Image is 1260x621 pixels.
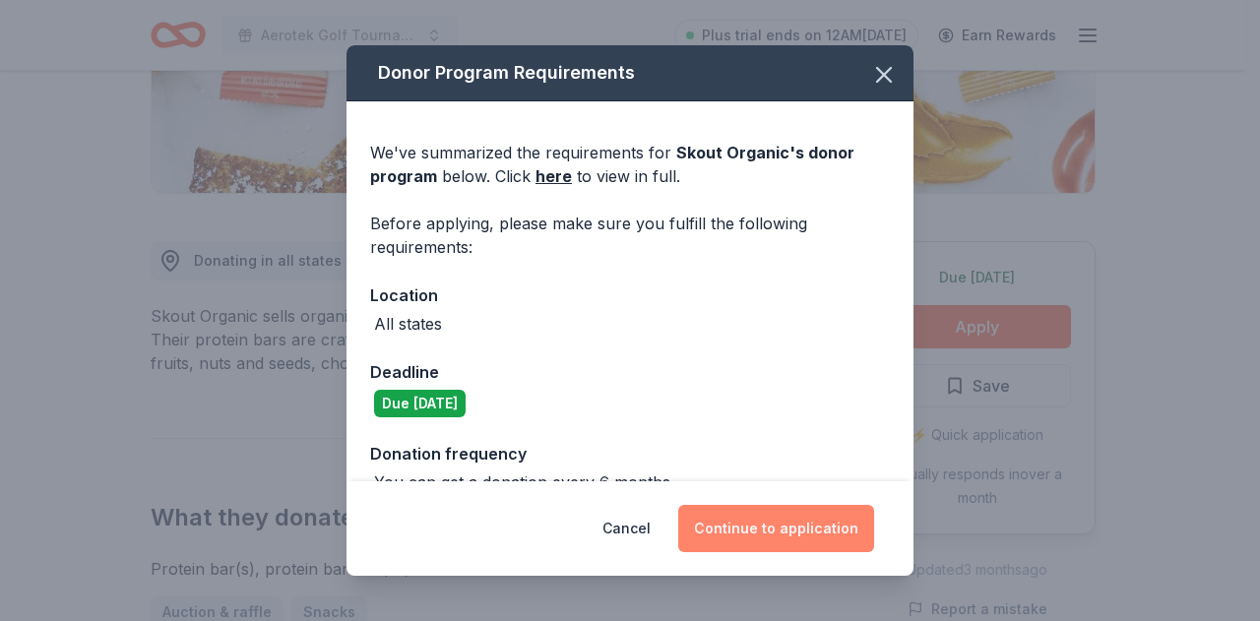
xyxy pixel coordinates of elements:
[374,470,674,494] div: You can get a donation every 6 months.
[535,164,572,188] a: here
[678,505,874,552] button: Continue to application
[346,45,913,101] div: Donor Program Requirements
[370,212,890,259] div: Before applying, please make sure you fulfill the following requirements:
[370,141,890,188] div: We've summarized the requirements for below. Click to view in full.
[370,359,890,385] div: Deadline
[370,441,890,466] div: Donation frequency
[374,312,442,336] div: All states
[370,282,890,308] div: Location
[602,505,651,552] button: Cancel
[374,390,466,417] div: Due [DATE]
